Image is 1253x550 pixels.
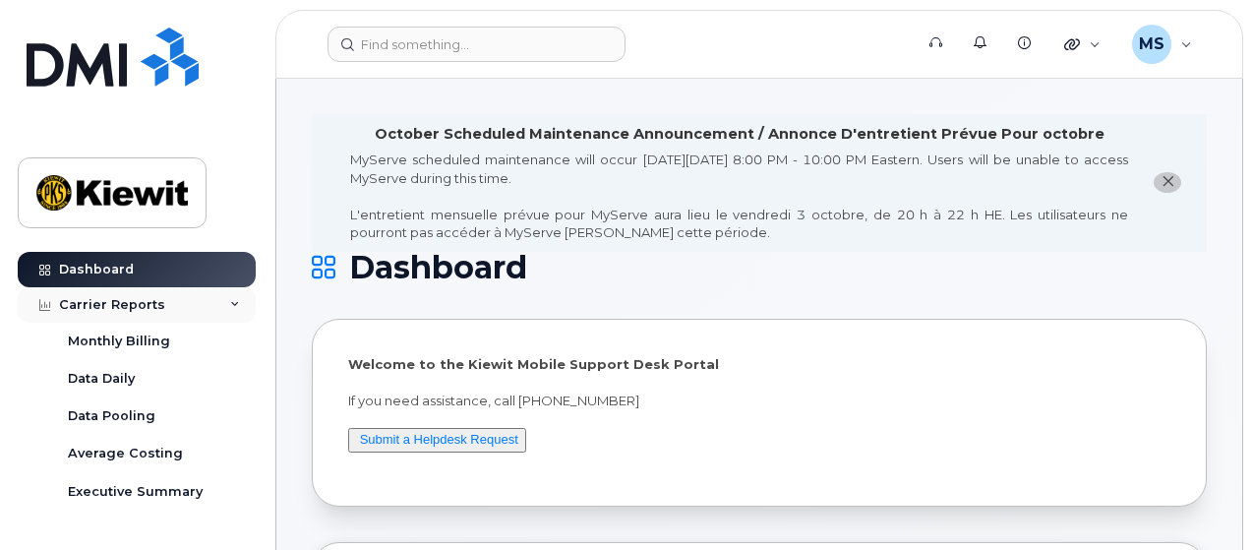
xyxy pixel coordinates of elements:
[360,432,518,447] a: Submit a Helpdesk Request
[348,392,1170,410] p: If you need assistance, call [PHONE_NUMBER]
[348,355,1170,374] p: Welcome to the Kiewit Mobile Support Desk Portal
[375,124,1104,145] div: October Scheduled Maintenance Announcement / Annonce D'entretient Prévue Pour octobre
[1154,172,1181,193] button: close notification
[348,428,526,453] button: Submit a Helpdesk Request
[349,253,527,282] span: Dashboard
[350,151,1128,242] div: MyServe scheduled maintenance will occur [DATE][DATE] 8:00 PM - 10:00 PM Eastern. Users will be u...
[1167,464,1238,535] iframe: Messenger Launcher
